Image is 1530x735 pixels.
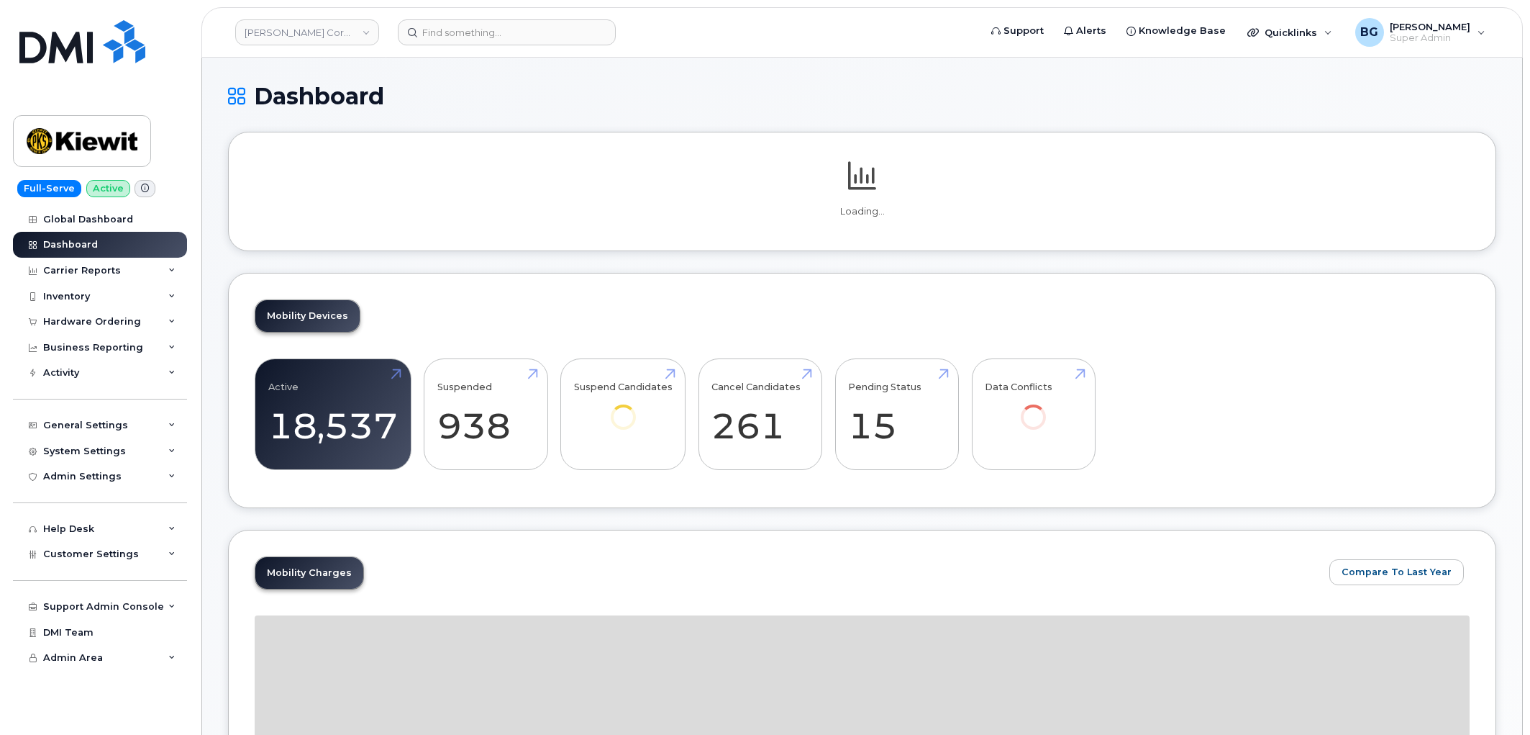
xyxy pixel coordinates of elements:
[985,367,1082,450] a: Data Conflicts
[437,367,534,462] a: Suspended 938
[848,367,945,462] a: Pending Status 15
[711,367,809,462] a: Cancel Candidates 261
[255,205,1470,218] p: Loading...
[255,300,360,332] a: Mobility Devices
[1329,559,1464,585] button: Compare To Last Year
[228,84,1496,109] h1: Dashboard
[1342,565,1452,579] span: Compare To Last Year
[268,367,398,462] a: Active 18,537
[574,367,673,450] a: Suspend Candidates
[255,557,363,589] a: Mobility Charges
